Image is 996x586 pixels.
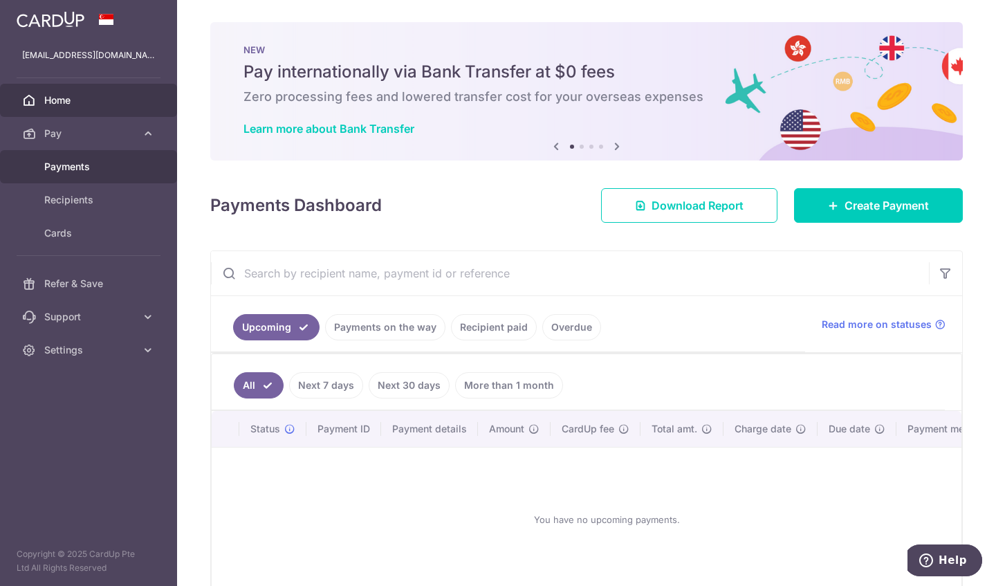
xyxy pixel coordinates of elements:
span: Pay [44,127,136,140]
span: Create Payment [845,197,929,214]
div: You have no upcoming payments. [228,459,985,580]
span: Status [250,422,280,436]
span: Home [44,93,136,107]
h5: Pay internationally via Bank Transfer at $0 fees [243,61,930,83]
span: Total amt. [652,422,697,436]
img: CardUp [17,11,84,28]
a: Payments on the way [325,314,445,340]
span: Recipients [44,193,136,207]
span: Refer & Save [44,277,136,291]
span: Help [31,10,59,22]
input: Search by recipient name, payment id or reference [211,251,929,295]
p: NEW [243,44,930,55]
a: Next 30 days [369,372,450,399]
span: Charge date [735,422,791,436]
span: Download Report [652,197,744,214]
a: Learn more about Bank Transfer [243,122,414,136]
a: More than 1 month [455,372,563,399]
p: [EMAIL_ADDRESS][DOMAIN_NAME] [22,48,155,62]
span: Read more on statuses [822,318,932,331]
span: Payments [44,160,136,174]
span: Settings [44,343,136,357]
a: Upcoming [233,314,320,340]
img: Bank transfer banner [210,22,963,161]
a: Recipient paid [451,314,537,340]
span: Cards [44,226,136,240]
a: Overdue [542,314,601,340]
a: Next 7 days [289,372,363,399]
span: CardUp fee [562,422,614,436]
a: Read more on statuses [822,318,946,331]
h6: Zero processing fees and lowered transfer cost for your overseas expenses [243,89,930,105]
span: Amount [489,422,524,436]
span: Due date [829,422,870,436]
th: Payment ID [306,411,381,447]
a: Download Report [601,188,777,223]
iframe: Opens a widget where you can find more information [907,544,982,579]
a: All [234,372,284,399]
th: Payment details [381,411,478,447]
h4: Payments Dashboard [210,193,382,218]
span: Support [44,310,136,324]
a: Create Payment [794,188,963,223]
